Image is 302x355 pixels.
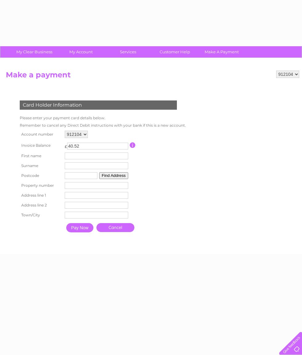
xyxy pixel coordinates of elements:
[18,200,63,210] th: Address line 2
[18,129,63,140] th: Account number
[56,46,107,58] a: My Account
[149,46,200,58] a: Customer Help
[66,223,93,232] input: Pay Now
[18,181,63,190] th: Property number
[65,141,67,149] td: £
[18,151,63,161] th: First name
[103,46,153,58] a: Services
[18,122,187,129] td: Remember to cancel any Direct Debit instructions with your bank if this is a new account.
[18,114,187,122] td: Please enter your payment card details below.
[130,142,136,148] input: Information
[196,46,247,58] a: Make A Payment
[99,172,128,179] button: Find Address
[18,140,63,151] th: Invoice Balance
[96,223,134,232] a: Cancel
[20,100,177,110] div: Card Holder Information
[18,161,63,171] th: Surname
[9,46,60,58] a: My Clear Business
[6,71,299,82] h2: Make a payment
[18,190,63,200] th: Address line 1
[18,210,63,220] th: Town/City
[18,171,63,181] th: Postcode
